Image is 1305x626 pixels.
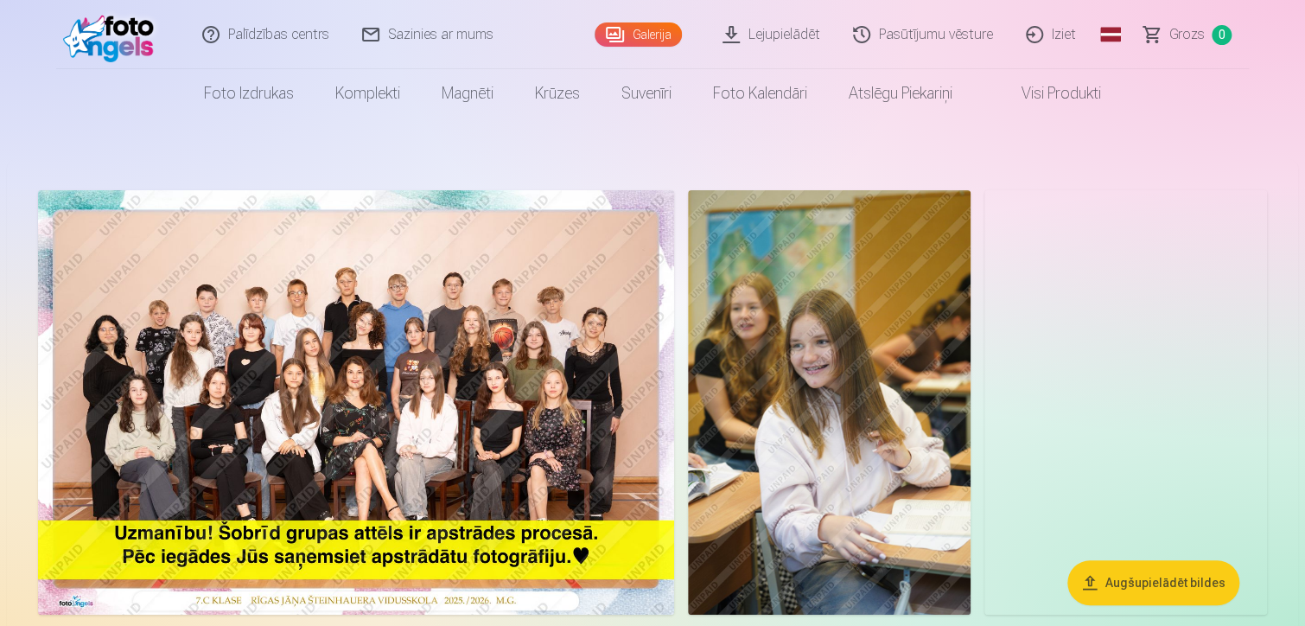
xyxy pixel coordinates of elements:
a: Foto izdrukas [183,69,315,118]
span: 0 [1212,25,1232,45]
a: Atslēgu piekariņi [828,69,973,118]
a: Galerija [595,22,682,47]
span: Grozs [1169,24,1205,45]
button: Augšupielādēt bildes [1067,560,1239,605]
a: Foto kalendāri [692,69,828,118]
img: /fa1 [63,7,162,62]
a: Magnēti [421,69,514,118]
a: Suvenīri [601,69,692,118]
a: Visi produkti [973,69,1122,118]
a: Krūzes [514,69,601,118]
a: Komplekti [315,69,421,118]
